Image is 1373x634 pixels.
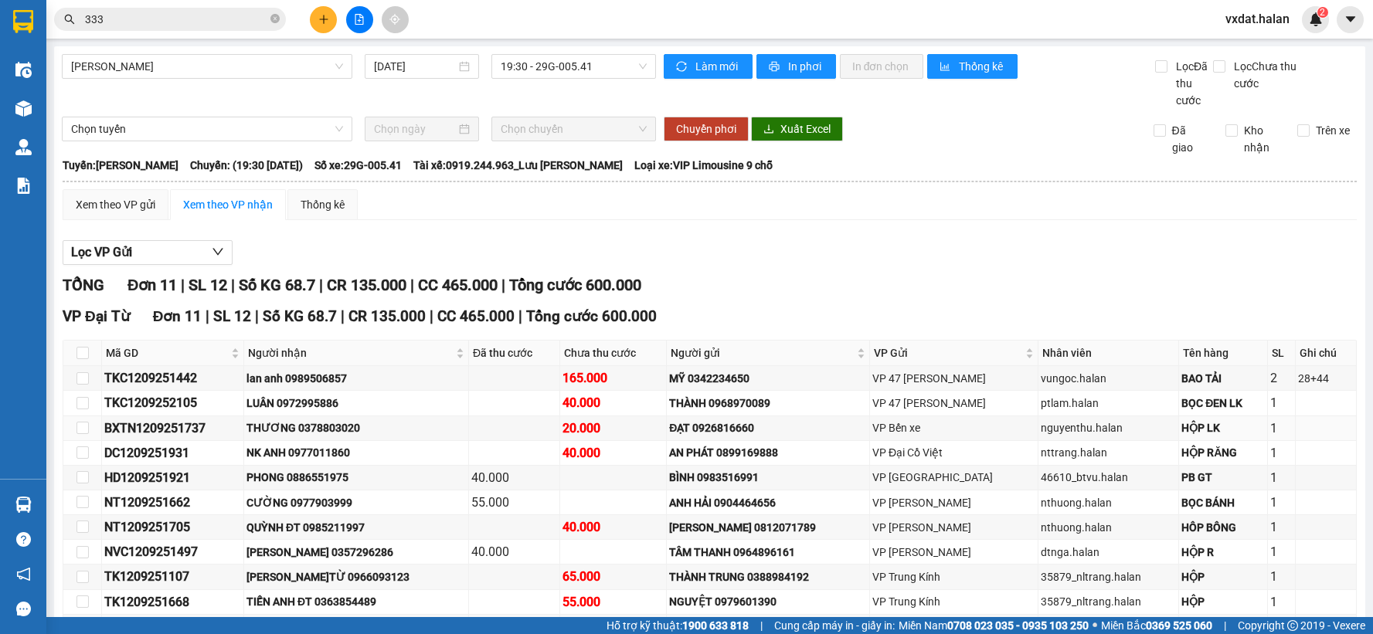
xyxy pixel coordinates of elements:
span: | [501,276,505,294]
span: CR 135.000 [348,307,426,325]
td: VP 47 Trần Khát Chân [870,391,1038,415]
span: Lọc Đã thu cước [1170,58,1213,109]
td: VP Bến xe [870,416,1038,441]
span: Tổng cước 600.000 [509,276,641,294]
div: lan anh 0989506857 [246,370,466,387]
div: PB GT [1181,469,1265,486]
strong: 0369 525 060 [1146,619,1212,632]
div: nttrang.halan [1041,444,1177,461]
div: [PERSON_NAME] 0812071789 [669,519,867,536]
div: 55.000 [562,592,664,612]
span: CC 465.000 [437,307,515,325]
span: Đơn 11 [127,276,177,294]
span: CR 135.000 [327,276,406,294]
div: 1 [1270,592,1293,612]
span: Loại xe: VIP Limousine 9 chỗ [634,157,773,174]
div: Xem theo VP nhận [183,196,273,213]
td: BXTN1209251737 [102,416,244,441]
button: aim [382,6,409,33]
span: Thái Nguyên - Tuyên Quang [71,55,343,78]
div: LUÂN 0972995886 [246,395,466,412]
div: TKC1209251442 [104,368,241,388]
button: plus [310,6,337,33]
td: VP Hà Đông [870,466,1038,490]
span: printer [769,61,782,73]
button: In đơn chọn [840,54,924,79]
span: SL 12 [189,276,227,294]
div: HỘP [1181,568,1265,585]
span: question-circle [16,532,31,547]
sup: 2 [1317,7,1328,18]
input: 12/09/2025 [374,58,455,75]
div: HD1209251921 [104,468,241,487]
span: copyright [1287,620,1298,631]
td: VP 47 Trần Khát Chân [870,366,1038,391]
div: 1 [1270,517,1293,537]
div: VP [GEOGRAPHIC_DATA] [872,469,1035,486]
span: | [231,276,235,294]
div: ĐẠT 0926816660 [669,419,867,436]
span: Làm mới [695,58,740,75]
span: | [518,307,522,325]
button: bar-chartThống kê [927,54,1018,79]
td: HD1209251921 [102,466,244,490]
th: Ghi chú [1296,341,1357,366]
span: 19:30 - 29G-005.41 [501,55,647,78]
button: downloadXuất Excel [751,117,843,141]
div: VP Bến xe [872,419,1035,436]
div: 1 [1270,493,1293,512]
div: THÀNH TRUNG 0388984192 [669,568,867,585]
div: nthuong.halan [1041,519,1177,536]
div: 40.000 [562,443,664,463]
span: Tài xế: 0919.244.963_Lưu [PERSON_NAME] [413,157,623,174]
div: 55.000 [471,493,557,512]
div: HỘP [1181,593,1265,610]
div: PHONG 0886551975 [246,469,466,486]
div: VP 47 [PERSON_NAME] [872,370,1035,387]
span: | [255,307,259,325]
div: 40.000 [562,517,664,537]
div: VP [PERSON_NAME] [872,519,1035,536]
img: logo-vxr [13,10,33,33]
input: Chọn ngày [374,120,455,137]
div: BỌC BÁNH [1181,494,1265,511]
span: | [410,276,414,294]
span: Thống kê [959,58,1005,75]
span: bar-chart [940,61,953,73]
div: [PERSON_NAME]TỪ 0966093123 [246,568,466,585]
span: TỔNG [63,276,104,294]
div: NT1209251705 [104,517,241,537]
div: BAO TẢI [1181,370,1265,387]
td: TK1209251107 [102,564,244,589]
span: down [212,246,224,258]
div: VP [PERSON_NAME] [872,494,1035,511]
div: 40.000 [471,468,557,487]
td: NT1209251705 [102,515,244,540]
th: Đã thu cước [469,341,560,366]
td: VP Trung Kính [870,590,1038,615]
div: 1 [1270,393,1293,412]
td: TK1209251668 [102,590,244,615]
div: NGUYỆT 0979601390 [669,593,867,610]
div: VP 47 [PERSON_NAME] [872,395,1035,412]
span: Hỗ trợ kỹ thuật: [607,617,749,634]
div: BXTN1209251737 [104,419,241,438]
td: TKC1209252105 [102,391,244,415]
span: sync [676,61,689,73]
span: Mã GD [106,344,228,361]
img: icon-new-feature [1309,12,1323,26]
div: TK1209251107 [104,567,241,586]
div: TÂM THANH 0964896161 [669,544,867,561]
span: Người gửi [671,344,854,361]
span: | [181,276,185,294]
span: download [763,124,774,136]
div: TKC1209252105 [104,393,241,412]
span: CC 465.000 [418,276,498,294]
div: Xem theo VP gửi [76,196,155,213]
div: THƯƠNG 0378803020 [246,419,466,436]
span: | [1224,617,1226,634]
b: Tuyến: [PERSON_NAME] [63,159,178,171]
span: aim [389,14,400,25]
div: nthuong.halan [1041,494,1177,511]
div: TIẾN ANH ĐT 0363854489 [246,593,466,610]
